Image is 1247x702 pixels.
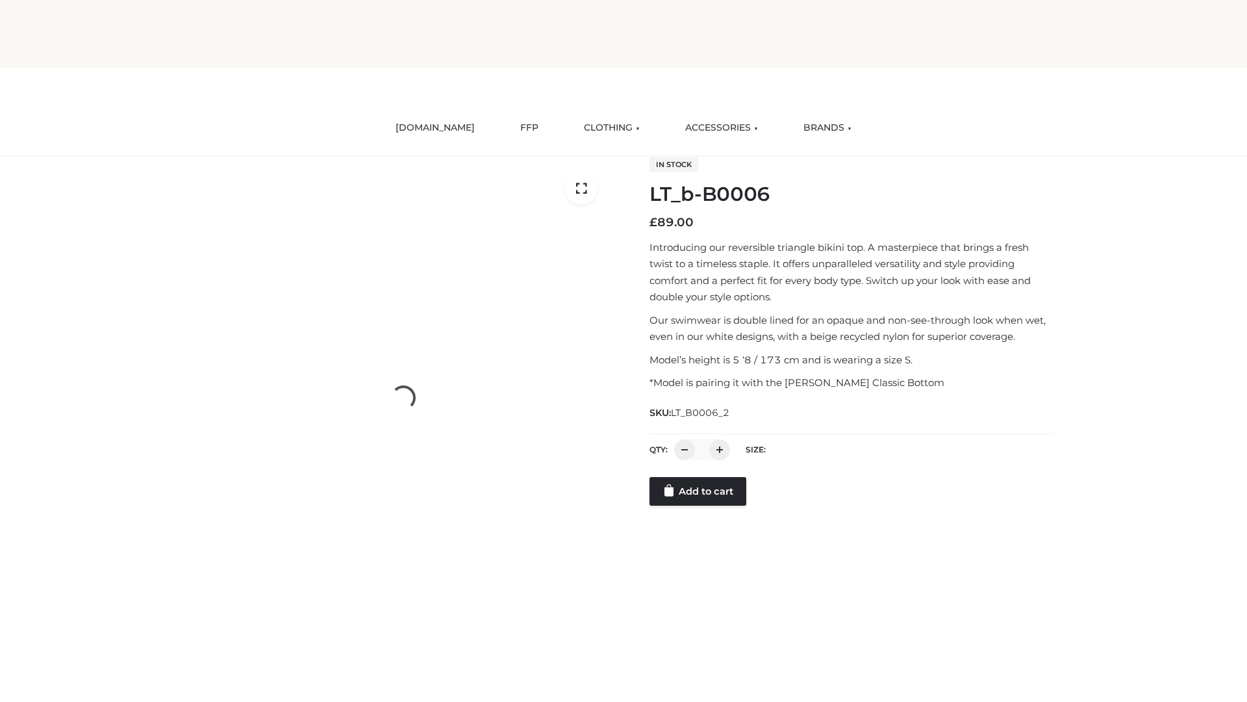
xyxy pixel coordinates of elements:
span: SKU: [649,405,731,421]
h1: LT_b-B0006 [649,183,1054,206]
bdi: 89.00 [649,215,694,229]
span: In stock [649,157,698,172]
a: FFP [510,114,548,142]
a: CLOTHING [574,114,649,142]
a: ACCESSORIES [675,114,768,142]
span: £ [649,215,657,229]
label: QTY: [649,445,668,454]
a: BRANDS [794,114,861,142]
p: Our swimwear is double lined for an opaque and non-see-through look when wet, even in our white d... [649,312,1054,345]
a: Add to cart [649,477,746,506]
a: [DOMAIN_NAME] [386,114,485,142]
p: Introducing our reversible triangle bikini top. A masterpiece that brings a fresh twist to a time... [649,239,1054,305]
span: LT_B0006_2 [671,407,729,419]
p: *Model is pairing it with the [PERSON_NAME] Classic Bottom [649,374,1054,391]
label: Size: [746,445,766,454]
p: Model’s height is 5 ‘8 / 173 cm and is wearing a size S. [649,352,1054,369]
